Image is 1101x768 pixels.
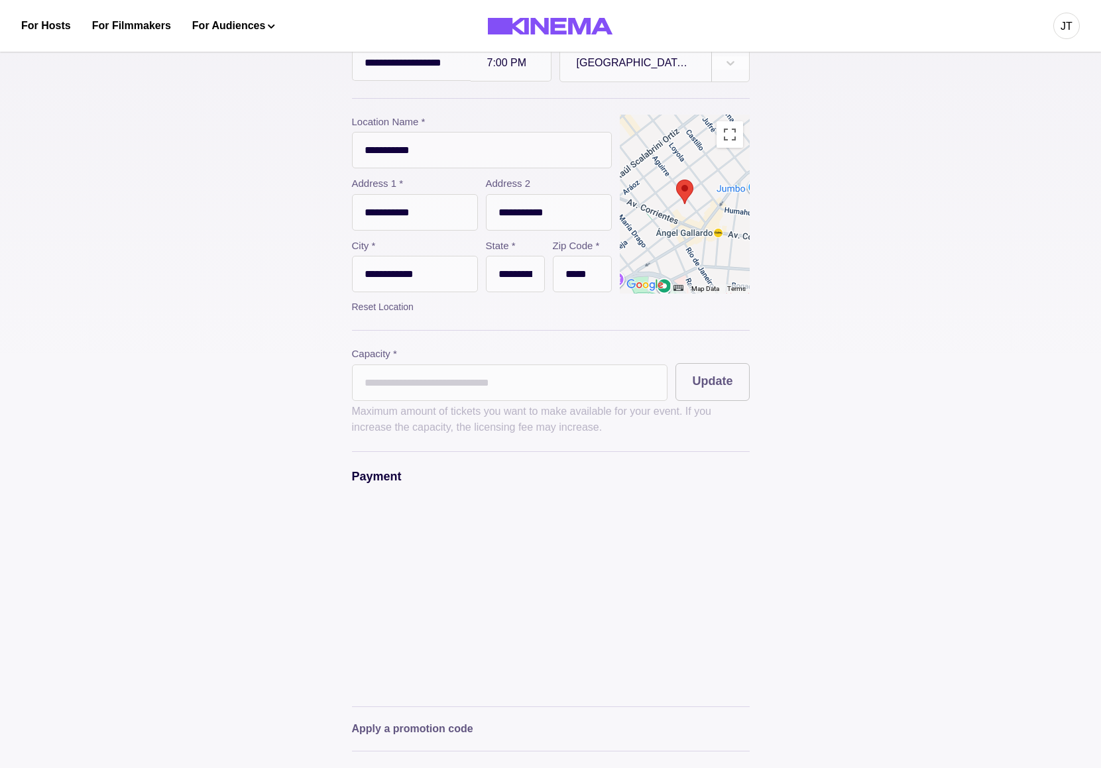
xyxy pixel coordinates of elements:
[352,115,612,130] label: Location Name *
[486,239,545,254] label: State *
[486,176,612,192] label: Address 2
[352,468,750,486] p: Payment
[352,239,478,254] label: City *
[675,363,749,401] button: Update
[553,239,612,254] label: Zip Code *
[349,491,752,693] iframe: Secure payment input frame
[21,18,71,34] a: For Hosts
[352,347,668,362] label: Capacity *
[717,121,743,148] button: Toggle fullscreen view
[623,276,667,294] img: Google
[673,285,683,291] button: Keyboard shortcuts
[352,404,750,435] p: Maximum amount of tickets you want to make available for your event. If you increase the capacity...
[92,18,171,34] a: For Filmmakers
[352,176,478,192] label: Address 1 *
[352,300,414,314] p: Reset Location
[623,276,667,294] a: Open this area in Google Maps (opens a new window)
[691,284,719,294] button: Map Data
[727,285,746,292] a: Terms
[192,18,275,34] button: For Audiences
[352,723,473,735] button: Apply a promotion code
[1061,19,1072,34] div: JT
